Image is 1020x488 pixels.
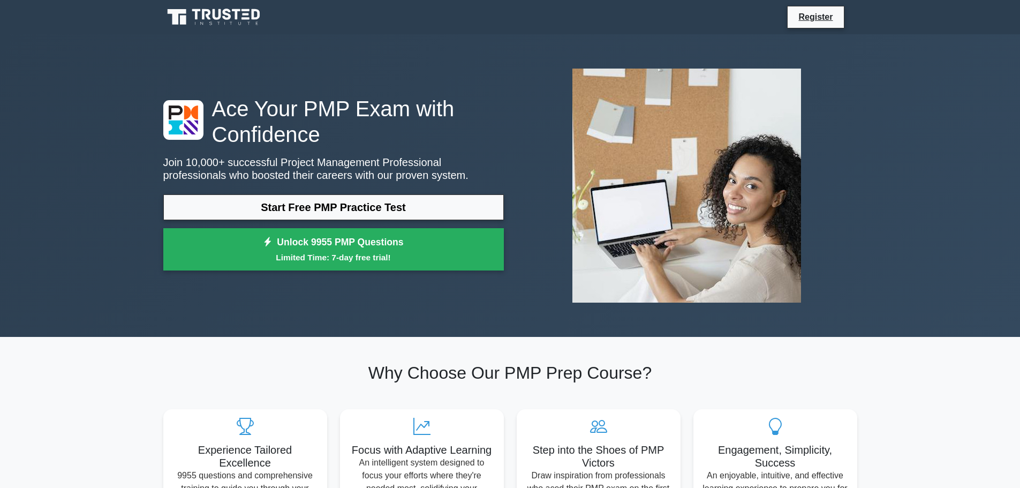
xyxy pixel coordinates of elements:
a: Unlock 9955 PMP QuestionsLimited Time: 7-day free trial! [163,228,504,271]
h1: Ace Your PMP Exam with Confidence [163,96,504,147]
h5: Experience Tailored Excellence [172,444,319,469]
h2: Why Choose Our PMP Prep Course? [163,363,857,383]
small: Limited Time: 7-day free trial! [177,251,490,264]
h5: Engagement, Simplicity, Success [702,444,849,469]
a: Register [792,10,839,24]
a: Start Free PMP Practice Test [163,194,504,220]
h5: Step into the Shoes of PMP Victors [525,444,672,469]
p: Join 10,000+ successful Project Management Professional professionals who boosted their careers w... [163,156,504,182]
h5: Focus with Adaptive Learning [349,444,495,456]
